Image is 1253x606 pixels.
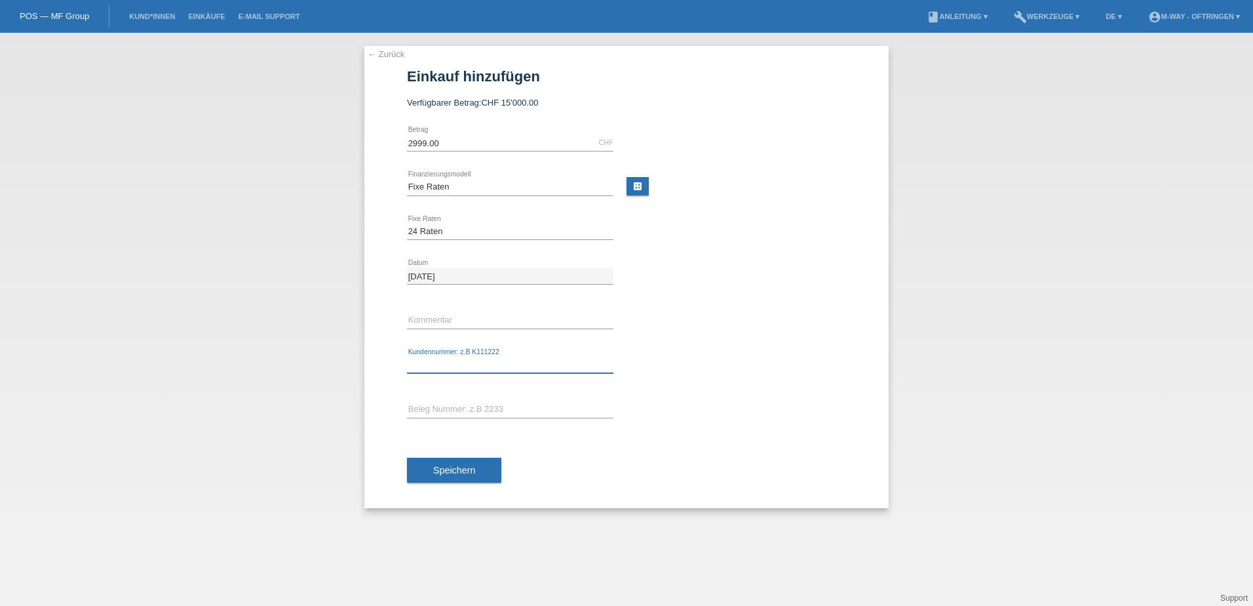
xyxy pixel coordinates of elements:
a: Einkäufe [182,12,231,20]
a: Kund*innen [123,12,182,20]
i: calculate [632,181,643,192]
i: build [1014,10,1027,24]
button: Speichern [407,458,501,483]
i: book [927,10,940,24]
span: Speichern [433,465,475,475]
a: calculate [626,177,649,195]
a: Support [1220,594,1248,603]
h1: Einkauf hinzufügen [407,68,846,85]
a: E-Mail Support [232,12,307,20]
a: account_circlem-way - Oftringen ▾ [1142,12,1246,20]
i: account_circle [1148,10,1161,24]
a: POS — MF Group [20,11,89,21]
div: Verfügbarer Betrag: [407,98,846,108]
div: CHF [598,138,613,146]
a: buildWerkzeuge ▾ [1007,12,1087,20]
a: DE ▾ [1099,12,1128,20]
a: bookAnleitung ▾ [920,12,994,20]
a: ← Zurück [368,49,404,59]
span: CHF 15'000.00 [481,98,538,108]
